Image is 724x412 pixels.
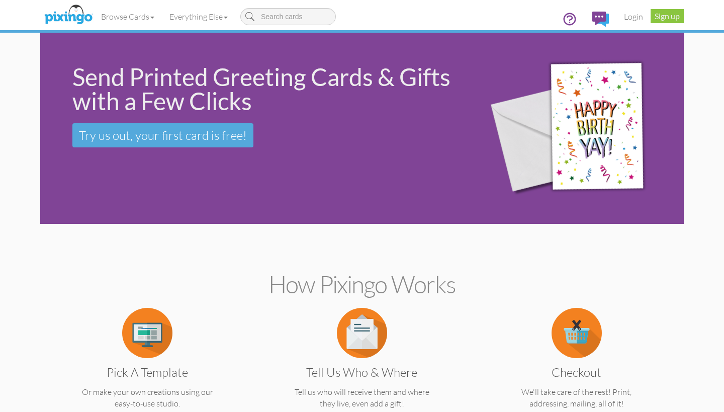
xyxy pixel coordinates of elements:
div: Send Printed Greeting Cards & Gifts with a Few Clicks [72,65,461,113]
a: Try us out, your first card is free! [72,123,253,147]
h3: Tell us Who & Where [280,366,444,379]
h3: Pick a Template [65,366,230,379]
img: item.alt [122,308,172,358]
a: Sign up [651,9,684,23]
span: Try us out, your first card is free! [79,128,247,143]
img: item.alt [552,308,602,358]
input: Search cards [240,8,336,25]
a: Pick a Template Or make your own creations using our easy-to-use studio. [58,327,237,409]
h3: Checkout [494,366,659,379]
a: Checkout We'll take care of the rest! Print, addressing, mailing, all of it! [487,327,666,409]
p: Tell us who will receive them and where they live, even add a gift! [272,386,451,409]
a: Browse Cards [94,4,162,29]
a: Tell us Who & Where Tell us who will receive them and where they live, even add a gift! [272,327,451,409]
img: comments.svg [592,12,609,27]
a: Login [616,4,651,29]
img: 942c5090-71ba-4bfc-9a92-ca782dcda692.png [475,35,681,222]
a: Everything Else [162,4,235,29]
h2: How Pixingo works [58,271,666,298]
p: Or make your own creations using our easy-to-use studio. [58,386,237,409]
img: item.alt [337,308,387,358]
img: pixingo logo [42,3,95,28]
p: We'll take care of the rest! Print, addressing, mailing, all of it! [487,386,666,409]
